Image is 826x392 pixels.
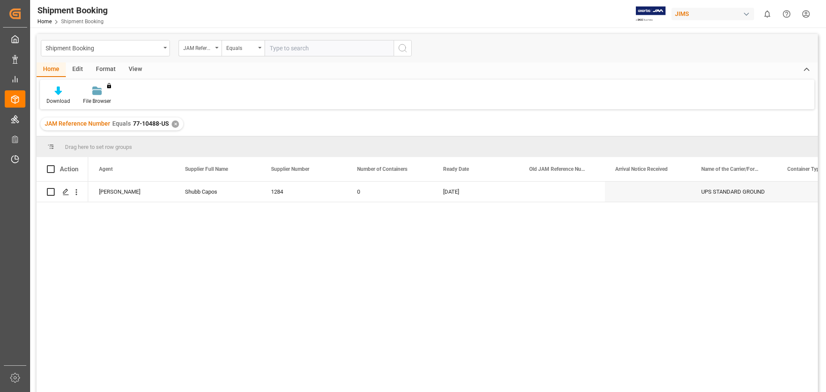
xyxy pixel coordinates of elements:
div: View [122,62,148,77]
div: Home [37,62,66,77]
div: 0 [347,182,433,202]
span: Container Type [787,166,822,172]
span: Arrival Notice Received [615,166,668,172]
button: open menu [222,40,265,56]
div: Action [60,165,78,173]
span: Agent [99,166,113,172]
div: Download [46,97,70,105]
div: [DATE] [433,182,519,202]
span: Supplier Number [271,166,309,172]
div: Equals [226,42,256,52]
div: JAM Reference Number [183,42,213,52]
span: Name of the Carrier/Forwarder [701,166,759,172]
div: JIMS [672,8,754,20]
input: Type to search [265,40,394,56]
div: Shubb Capos [175,182,261,202]
div: Edit [66,62,89,77]
div: [PERSON_NAME] [99,182,164,202]
button: search button [394,40,412,56]
a: Home [37,19,52,25]
div: Shipment Booking [46,42,160,53]
button: JIMS [672,6,758,22]
div: Press SPACE to select this row. [37,182,88,202]
span: JAM Reference Number [45,120,110,127]
span: Ready Date [443,166,469,172]
span: 77-10488-US [133,120,169,127]
span: Old JAM Reference Number [529,166,587,172]
span: Supplier Full Name [185,166,228,172]
span: Equals [112,120,131,127]
button: open menu [179,40,222,56]
div: 1284 [261,182,347,202]
div: Format [89,62,122,77]
div: ✕ [172,120,179,128]
div: Shipment Booking [37,4,108,17]
span: Number of Containers [357,166,407,172]
button: open menu [41,40,170,56]
img: Exertis%20JAM%20-%20Email%20Logo.jpg_1722504956.jpg [636,6,666,22]
div: UPS STANDARD GROUND [691,182,777,202]
button: show 0 new notifications [758,4,777,24]
span: Drag here to set row groups [65,144,132,150]
button: Help Center [777,4,796,24]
